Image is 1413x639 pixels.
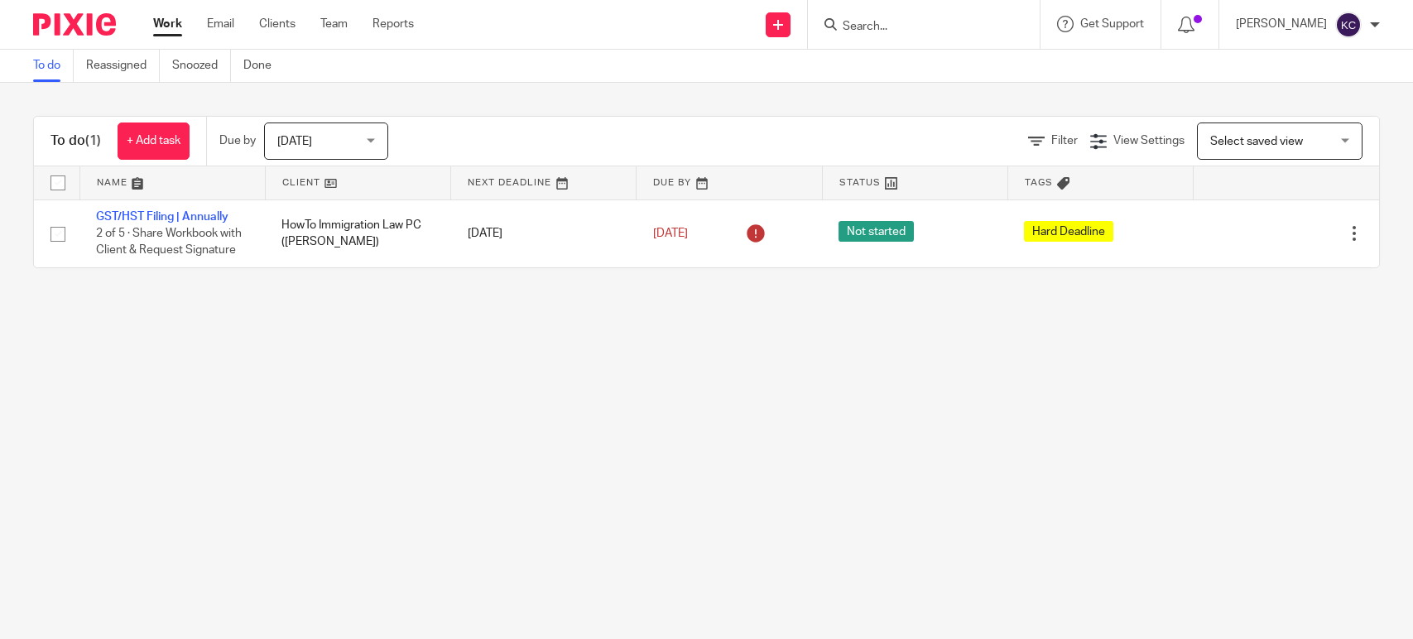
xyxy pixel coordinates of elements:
a: Done [243,50,284,82]
span: Tags [1025,178,1053,187]
a: Reports [372,16,414,32]
a: To do [33,50,74,82]
span: Get Support [1080,18,1144,30]
p: Due by [219,132,256,149]
a: Snoozed [172,50,231,82]
td: [DATE] [451,199,637,267]
a: Team [320,16,348,32]
span: (1) [85,134,101,147]
a: Work [153,16,182,32]
img: svg%3E [1335,12,1362,38]
td: HowTo Immigration Law PC ([PERSON_NAME]) [265,199,450,267]
a: Reassigned [86,50,160,82]
span: Select saved view [1210,136,1303,147]
a: Email [207,16,234,32]
span: Filter [1051,135,1078,147]
p: [PERSON_NAME] [1236,16,1327,32]
span: Hard Deadline [1024,221,1113,242]
img: Pixie [33,13,116,36]
span: View Settings [1113,135,1185,147]
span: 2 of 5 · Share Workbook with Client & Request Signature [96,228,242,257]
span: [DATE] [653,228,688,239]
a: + Add task [118,123,190,160]
input: Search [841,20,990,35]
a: GST/HST Filing | Annually [96,211,228,223]
a: Clients [259,16,296,32]
h1: To do [50,132,101,150]
span: Not started [839,221,914,242]
span: [DATE] [277,136,312,147]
